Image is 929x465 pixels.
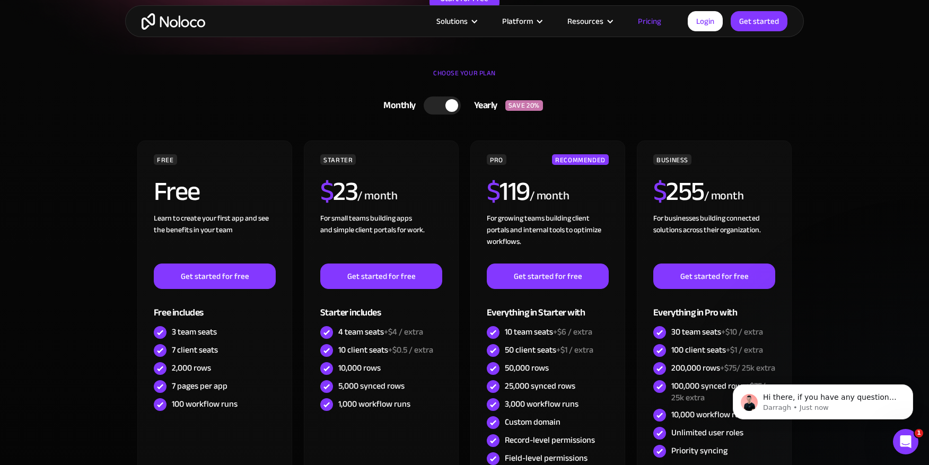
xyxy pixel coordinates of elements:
div: 5,000 synced rows [338,380,405,392]
a: Get started [731,11,787,31]
div: 7 client seats [172,344,218,356]
div: STARTER [320,154,356,165]
div: Unlimited user roles [671,427,743,438]
div: 3 team seats [172,326,217,338]
div: Learn to create your first app and see the benefits in your team ‍ [154,213,276,264]
div: Platform [502,14,533,28]
div: 50,000 rows [505,362,549,374]
div: 1,000 workflow runs [338,398,410,410]
a: home [142,13,205,30]
div: 10 team seats [505,326,592,338]
h2: Free [154,178,200,205]
div: 10,000 rows [338,362,381,374]
div: 10 client seats [338,344,433,356]
div: CHOOSE YOUR PLAN [136,65,793,92]
span: +$1 / extra [556,342,593,358]
div: FREE [154,154,177,165]
a: Get started for free [487,264,609,289]
div: / month [357,188,397,205]
div: PRO [487,154,506,165]
span: 1 [915,429,923,437]
div: For growing teams building client portals and internal tools to optimize workflows. [487,213,609,264]
div: 100 client seats [671,344,763,356]
a: Get started for free [320,264,442,289]
div: / month [530,188,569,205]
div: BUSINESS [653,154,691,165]
div: Field-level permissions [505,452,588,464]
span: +$0.5 / extra [388,342,433,358]
div: Yearly [461,98,505,113]
div: Starter includes [320,289,442,323]
div: 7 pages per app [172,380,227,392]
span: +$1 / extra [726,342,763,358]
div: 100 workflow runs [172,398,238,410]
div: For businesses building connected solutions across their organization. ‍ [653,213,775,264]
a: Login [688,11,723,31]
div: Custom domain [505,416,560,428]
div: Platform [489,14,554,28]
span: $ [320,166,334,216]
div: For small teams building apps and simple client portals for work. ‍ [320,213,442,264]
div: 30 team seats [671,326,763,338]
div: 4 team seats [338,326,423,338]
div: 2,000 rows [172,362,211,374]
div: Solutions [423,14,489,28]
iframe: Intercom live chat [893,429,918,454]
h2: 255 [653,178,704,205]
div: 50 client seats [505,344,593,356]
div: Resources [554,14,625,28]
div: 200,000 rows [671,362,775,374]
div: Solutions [436,14,468,28]
a: Get started for free [154,264,276,289]
div: Everything in Starter with [487,289,609,323]
iframe: Intercom notifications message [717,362,929,436]
span: $ [653,166,667,216]
div: SAVE 20% [505,100,543,111]
div: 25,000 synced rows [505,380,575,392]
div: Resources [567,14,603,28]
div: 100,000 synced rows [671,380,775,403]
div: Priority syncing [671,445,728,457]
div: Monthly [370,98,424,113]
div: Record-level permissions [505,434,595,446]
span: +$75/ 25k extra [720,360,775,376]
div: / month [704,188,744,205]
a: Pricing [625,14,674,28]
div: Free includes [154,289,276,323]
h2: 119 [487,178,530,205]
span: +$75/ 25k extra [671,378,766,406]
div: 10,000 workflow runs [671,409,748,420]
div: 3,000 workflow runs [505,398,579,410]
span: +$6 / extra [553,324,592,340]
div: Everything in Pro with [653,289,775,323]
span: +$4 / extra [384,324,423,340]
a: Get started for free [653,264,775,289]
h2: 23 [320,178,358,205]
span: +$10 / extra [721,324,763,340]
div: RECOMMENDED [552,154,609,165]
span: $ [487,166,500,216]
